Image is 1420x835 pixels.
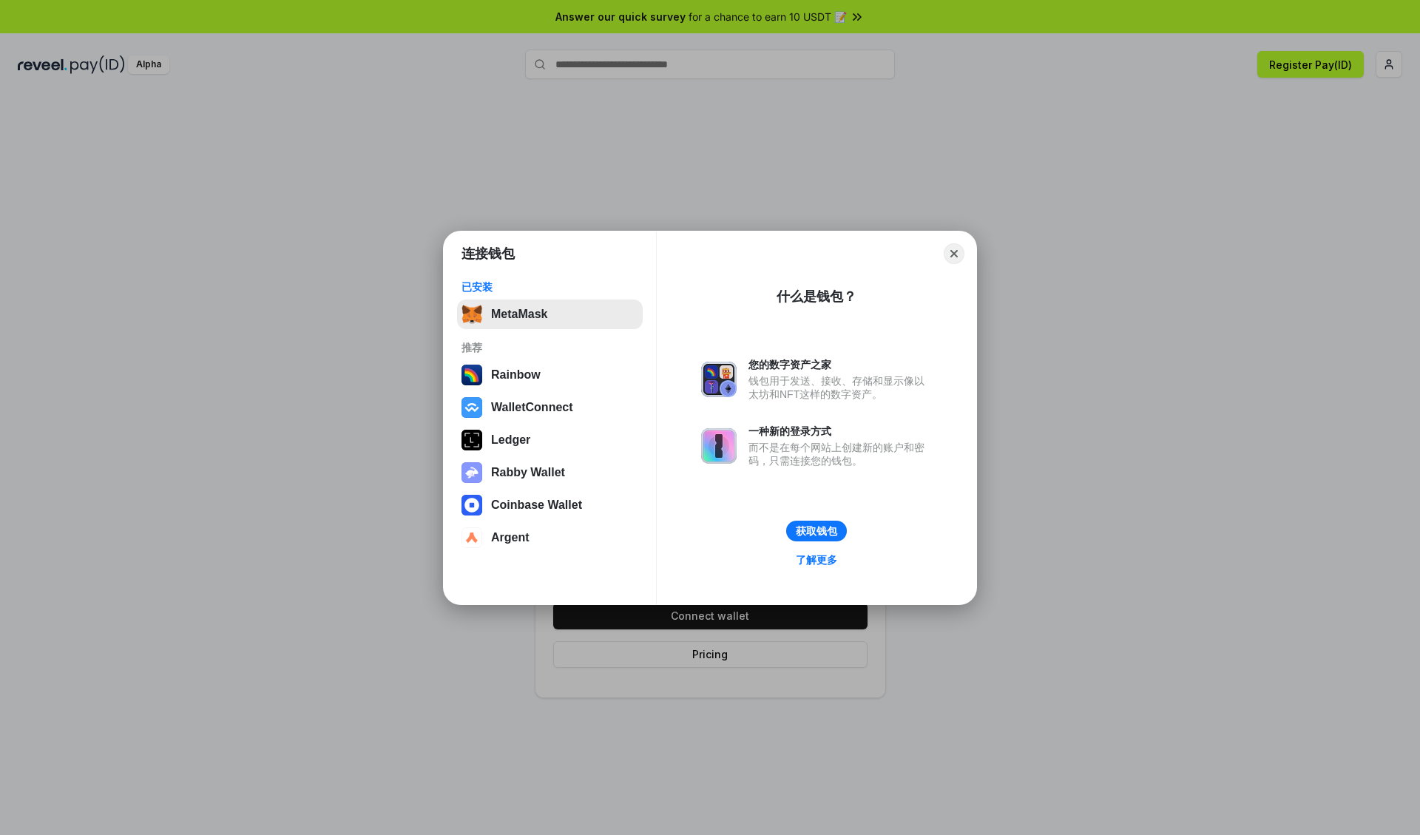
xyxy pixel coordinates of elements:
[491,433,530,447] div: Ledger
[457,393,643,422] button: WalletConnect
[457,300,643,329] button: MetaMask
[748,441,932,467] div: 而不是在每个网站上创建新的账户和密码，只需连接您的钱包。
[461,245,515,263] h1: 连接钱包
[461,430,482,450] img: svg+xml,%3Csvg%20xmlns%3D%22http%3A%2F%2Fwww.w3.org%2F2000%2Fsvg%22%20width%3D%2228%22%20height%3...
[457,490,643,520] button: Coinbase Wallet
[457,523,643,552] button: Argent
[796,524,837,538] div: 获取钱包
[491,308,547,321] div: MetaMask
[461,462,482,483] img: svg+xml,%3Csvg%20xmlns%3D%22http%3A%2F%2Fwww.w3.org%2F2000%2Fsvg%22%20fill%3D%22none%22%20viewBox...
[461,495,482,515] img: svg+xml,%3Csvg%20width%3D%2228%22%20height%3D%2228%22%20viewBox%3D%220%200%2028%2028%22%20fill%3D...
[701,428,737,464] img: svg+xml,%3Csvg%20xmlns%3D%22http%3A%2F%2Fwww.w3.org%2F2000%2Fsvg%22%20fill%3D%22none%22%20viewBox...
[491,466,565,479] div: Rabby Wallet
[491,401,573,414] div: WalletConnect
[461,365,482,385] img: svg+xml,%3Csvg%20width%3D%22120%22%20height%3D%22120%22%20viewBox%3D%220%200%20120%20120%22%20fil...
[461,341,638,354] div: 推荐
[777,288,856,305] div: 什么是钱包？
[457,425,643,455] button: Ledger
[796,553,837,567] div: 了解更多
[491,498,582,512] div: Coinbase Wallet
[461,527,482,548] img: svg+xml,%3Csvg%20width%3D%2228%22%20height%3D%2228%22%20viewBox%3D%220%200%2028%2028%22%20fill%3D...
[461,304,482,325] img: svg+xml,%3Csvg%20fill%3D%22none%22%20height%3D%2233%22%20viewBox%3D%220%200%2035%2033%22%20width%...
[461,280,638,294] div: 已安装
[748,358,932,371] div: 您的数字资产之家
[461,397,482,418] img: svg+xml,%3Csvg%20width%3D%2228%22%20height%3D%2228%22%20viewBox%3D%220%200%2028%2028%22%20fill%3D...
[748,425,932,438] div: 一种新的登录方式
[491,531,530,544] div: Argent
[457,360,643,390] button: Rainbow
[748,374,932,401] div: 钱包用于发送、接收、存储和显示像以太坊和NFT这样的数字资产。
[787,550,846,569] a: 了解更多
[786,521,847,541] button: 获取钱包
[457,458,643,487] button: Rabby Wallet
[944,243,964,264] button: Close
[491,368,541,382] div: Rainbow
[701,362,737,397] img: svg+xml,%3Csvg%20xmlns%3D%22http%3A%2F%2Fwww.w3.org%2F2000%2Fsvg%22%20fill%3D%22none%22%20viewBox...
